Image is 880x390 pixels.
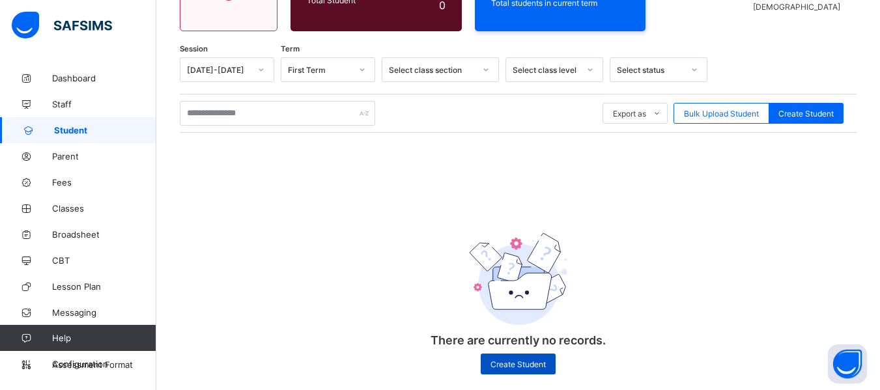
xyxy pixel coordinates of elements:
[388,333,649,347] p: There are currently no records.
[52,151,156,161] span: Parent
[389,65,475,75] div: Select class section
[281,44,300,53] span: Term
[828,344,867,383] button: Open asap
[617,65,683,75] div: Select status
[187,65,250,75] div: [DATE]-[DATE]
[52,177,156,188] span: Fees
[513,65,579,75] div: Select class level
[52,359,156,369] span: Configuration
[52,333,156,343] span: Help
[54,125,156,135] span: Student
[52,73,156,83] span: Dashboard
[52,307,156,318] span: Messaging
[613,109,646,118] span: Export as
[52,203,156,214] span: Classes
[778,109,834,118] span: Create Student
[753,2,840,12] span: [DEMOGRAPHIC_DATA]
[12,12,112,39] img: safsims
[52,281,156,292] span: Lesson Plan
[684,109,759,118] span: Bulk Upload Student
[52,99,156,109] span: Staff
[470,233,567,325] img: emptyFolder.c0dd6c77127a4b698b748a2c71dfa8de.svg
[288,65,351,75] div: First Term
[388,197,649,387] div: There are currently no records.
[52,229,156,240] span: Broadsheet
[52,255,156,266] span: CBT
[490,359,546,369] span: Create Student
[180,44,208,53] span: Session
